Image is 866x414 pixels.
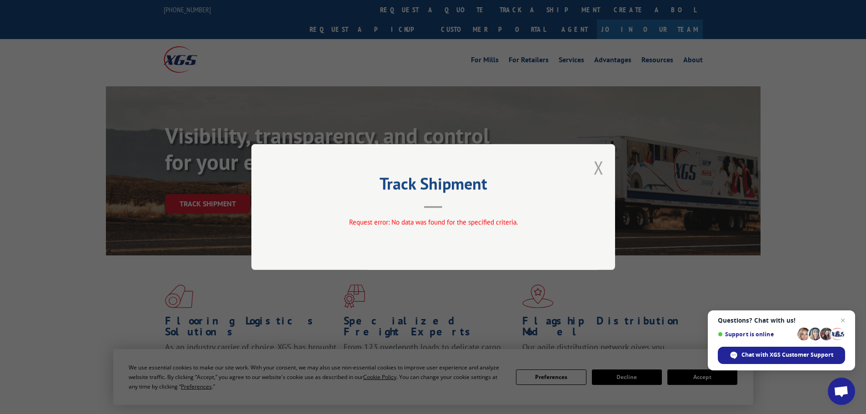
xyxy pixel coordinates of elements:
span: Request error: No data was found for the specified criteria. [349,218,517,226]
span: Chat with XGS Customer Support [741,351,833,359]
span: Support is online [718,331,794,338]
button: Close modal [594,155,604,180]
div: Open chat [828,378,855,405]
span: Questions? Chat with us! [718,317,845,324]
h2: Track Shipment [297,177,570,195]
div: Chat with XGS Customer Support [718,347,845,364]
span: Close chat [837,315,848,326]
